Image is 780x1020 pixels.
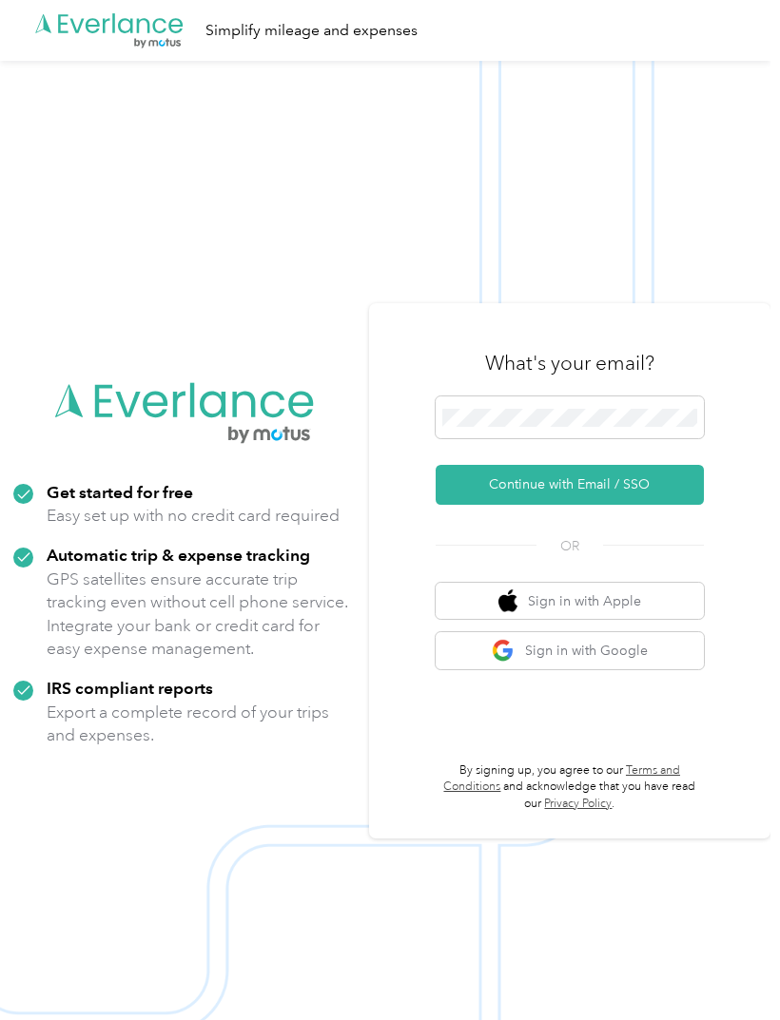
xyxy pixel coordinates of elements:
[544,797,612,811] a: Privacy Policy
[47,678,213,698] strong: IRS compliant reports
[443,763,680,795] a: Terms and Conditions
[436,583,704,620] button: apple logoSign in with Apple
[436,762,704,813] p: By signing up, you agree to our and acknowledge that you have read our .
[47,701,356,747] p: Export a complete record of your trips and expenses.
[492,639,516,663] img: google logo
[485,350,654,376] h3: What's your email?
[47,482,193,502] strong: Get started for free
[205,19,418,43] div: Simplify mileage and expenses
[47,568,356,661] p: GPS satellites ensure accurate trip tracking even without cell phone service. Integrate your bank...
[47,545,310,565] strong: Automatic trip & expense tracking
[436,465,704,505] button: Continue with Email / SSO
[436,632,704,669] button: google logoSign in with Google
[498,589,517,613] img: apple logo
[536,536,603,556] span: OR
[47,504,340,528] p: Easy set up with no credit card required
